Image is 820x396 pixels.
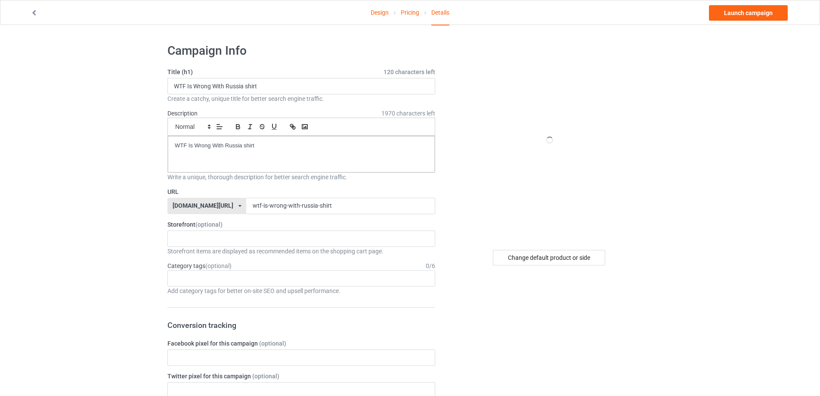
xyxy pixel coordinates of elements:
[371,0,389,25] a: Design
[167,262,232,270] label: Category tags
[205,262,232,269] span: (optional)
[167,372,435,380] label: Twitter pixel for this campaign
[431,0,449,25] div: Details
[167,187,435,196] label: URL
[493,250,605,265] div: Change default product or side
[167,339,435,348] label: Facebook pixel for this campaign
[167,94,435,103] div: Create a catchy, unique title for better search engine traffic.
[381,109,435,118] span: 1970 characters left
[173,203,233,209] div: [DOMAIN_NAME][URL]
[426,262,435,270] div: 0 / 6
[167,287,435,295] div: Add category tags for better on-site SEO and upsell performance.
[167,43,435,59] h1: Campaign Info
[401,0,419,25] a: Pricing
[167,220,435,229] label: Storefront
[709,5,788,21] a: Launch campaign
[167,68,435,76] label: Title (h1)
[167,247,435,256] div: Storefront items are displayed as recommended items on the shopping cart page.
[195,221,223,228] span: (optional)
[259,340,286,347] span: (optional)
[167,320,435,330] h3: Conversion tracking
[167,110,198,117] label: Description
[167,173,435,181] div: Write a unique, thorough description for better search engine traffic.
[384,68,435,76] span: 120 characters left
[175,142,428,150] p: WTF Is Wrong With Russia shirt
[252,373,279,380] span: (optional)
